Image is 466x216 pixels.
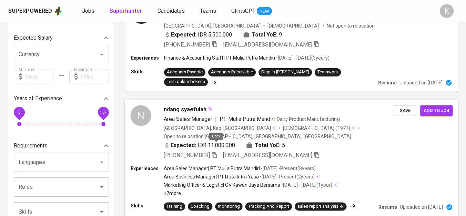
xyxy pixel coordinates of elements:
[297,203,344,210] div: sales report analysis
[283,124,355,131] div: (1977)
[97,157,107,167] button: Open
[164,115,212,122] span: Area Sales Manager
[164,31,232,39] div: IDR 5.500.000
[394,105,416,116] button: Save
[164,22,261,29] div: [GEOGRAPHIC_DATA], [GEOGRAPHIC_DATA]
[378,79,397,86] p: Resume
[164,133,351,140] p: Open to relocation : [GEOGRAPHIC_DATA], [GEOGRAPHIC_DATA], [GEOGRAPHIC_DATA]
[164,165,260,172] p: Area Sales Manager | PT Mulia Putra Mandiri
[275,54,330,61] p: • [DATE] - [DATE] ( 3 years )
[171,141,196,149] b: Expected:
[400,204,443,210] p: Uploaded on [DATE]
[166,203,182,210] div: Training
[18,110,20,115] span: 0
[14,139,109,153] div: Requirements
[277,116,340,122] span: Dairy Product Manufacturing
[164,41,210,48] span: [PHONE_NUMBER]
[231,8,255,14] span: GlintsGPT
[231,7,272,16] a: GlintsGPT NEW
[200,7,217,16] a: Teams
[420,105,453,116] button: Add to job
[280,182,332,188] p: • [DATE] - [DATE] ( 1 year )
[164,141,235,149] div: IDR 11.000.000
[80,70,109,83] input: Value
[100,110,107,115] span: 10+
[158,8,185,14] span: Candidates
[164,54,275,61] p: Finance & Accounting Staff | PT Mulia Putra Mandiri
[8,7,52,15] div: Superpowered
[282,141,285,149] span: 5
[14,31,109,45] div: Expected Salary
[424,106,449,114] span: Add to job
[14,94,62,103] p: Years of Experience
[215,115,217,123] span: |
[97,50,107,59] button: Open
[53,6,63,16] img: app logo
[164,182,280,188] p: Marketing Officer & Logistic | CV Kawan Jaya Bersama
[260,165,316,172] p: • [DATE] - Present ( 8 years )
[171,31,196,39] b: Expected:
[223,41,312,48] span: [EMAIL_ADDRESS][DOMAIN_NAME]
[131,68,164,75] p: Skills
[223,152,312,158] span: [EMAIL_ADDRESS][DOMAIN_NAME]
[110,7,144,16] a: Superhunter
[131,202,164,209] p: Skills
[131,165,164,172] p: Experiences
[14,92,109,105] div: Years of Experience
[259,173,315,180] p: • [DATE] - Present ( 2 years )
[8,6,63,16] a: Superpoweredapp logo
[131,54,164,61] p: Experiences
[82,8,94,14] span: Jobs
[255,141,281,149] b: Total YoE:
[14,34,53,42] p: Expected Salary
[248,203,289,210] div: Tracking And Report
[191,203,210,210] div: Coaching
[378,204,397,210] p: Resume
[283,124,335,131] span: [DEMOGRAPHIC_DATA]
[167,69,203,75] div: Accounts Payable
[349,203,355,210] p: +9
[267,22,320,29] span: [DEMOGRAPHIC_DATA]
[164,190,338,197] p: +7 more ...
[158,7,186,16] a: Candidates
[327,22,375,29] p: Not open to relocation
[14,142,48,150] p: Requirements
[82,7,96,16] a: Jobs
[207,106,213,111] img: magic_wand.svg
[164,173,259,180] p: Area Business Manager | PT Duta Intra Yasa
[211,69,253,75] div: Accounts Receivable
[211,79,216,85] p: +5
[252,31,277,39] b: Total YoE:
[261,69,309,75] div: Displin [PERSON_NAME]
[167,79,205,85] div: Teliti dalam bekerja
[164,152,210,158] span: [PHONE_NUMBER]
[317,69,338,75] div: Teamwork
[200,8,216,14] span: Teams
[131,105,151,126] div: N
[164,105,206,113] span: ndang syaefulah
[440,4,454,18] div: K
[218,203,240,210] div: monitoring
[220,115,274,122] span: PT Mulia Putra Mandiri
[164,124,276,131] div: [GEOGRAPHIC_DATA], Kab. [GEOGRAPHIC_DATA]
[257,8,272,15] span: NEW
[279,31,282,39] span: 9
[110,8,142,14] b: Superhunter
[397,106,413,114] span: Save
[97,182,107,192] button: Open
[25,70,53,83] input: Value
[399,79,443,86] p: Uploaded on [DATE]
